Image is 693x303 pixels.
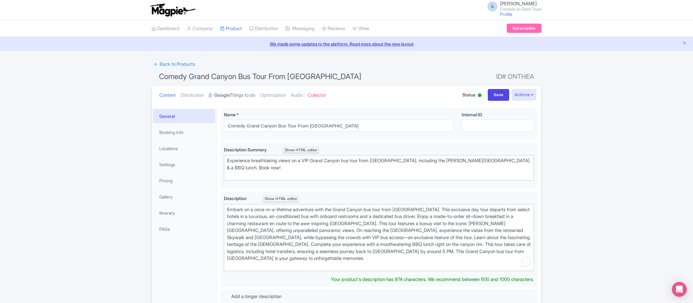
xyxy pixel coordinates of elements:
[462,91,475,98] span: Status
[152,20,179,37] a: Dashboard
[159,86,176,105] a: Content
[260,86,286,105] a: Optimization
[159,72,361,81] span: Comedy Grand Canyon Bus Tour From [GEOGRAPHIC_DATA]
[496,70,534,83] span: ID# ONTHEA
[500,1,537,7] span: [PERSON_NAME]
[224,196,247,201] span: Description
[153,222,215,236] a: FAQs
[682,40,687,47] button: Close announcement
[477,91,483,100] div: Active
[507,24,541,33] a: Subscription
[285,20,315,37] a: Messaging
[291,86,303,105] a: Audio
[283,147,319,154] div: Show HTML editor
[153,109,215,123] a: General
[488,89,510,101] input: Save
[672,282,687,297] div: Open Intercom Messenger
[462,112,482,117] span: Internal ID
[249,20,278,37] a: Distribution
[308,86,326,105] a: Collector
[231,293,282,299] span: Add a longer description
[224,204,534,271] trix-editor: To enrich screen reader interactions, please activate Accessibility in Grammarly extension settings
[322,20,345,37] a: Reviews
[227,157,531,178] div: Experience breathtaking views on a VIP Grand Canyon bus tour from [GEOGRAPHIC_DATA], including th...
[512,89,536,100] button: Actions
[153,125,215,139] a: Booking Info
[224,147,268,152] span: Description Summary
[153,190,215,204] a: Gallery
[224,112,236,117] span: Name
[500,11,512,17] a: Profile
[187,20,213,37] a: Company
[209,86,255,105] a: GoogleThings to do
[263,196,299,202] div: Show HTML editor
[153,158,215,172] a: Settings
[153,141,215,155] a: Locations
[487,2,497,11] span: A
[331,276,534,283] div: Your product's description has 974 characters. We recommend between 500 and 1000 characters.
[153,174,215,188] a: Pricing
[484,1,541,11] a: A [PERSON_NAME] Comedy on Deck Tours
[148,3,197,17] img: logo-ab69f6fb50320c5b225c76a69d11143b.png
[220,20,242,37] a: Product
[181,86,204,105] a: Distribution
[214,92,230,99] strong: Google
[352,20,369,37] a: Other
[500,7,541,11] small: Comedy on Deck Tours
[4,41,689,47] a: We made some updates to the platform. Read more about the new layout
[153,206,215,220] a: Itinerary
[227,206,531,269] div: Embark on a once-in-a-lifetime adventure with the Grand Canyon bus tour from [GEOGRAPHIC_DATA]. T...
[152,58,197,70] a: ← Back to Products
